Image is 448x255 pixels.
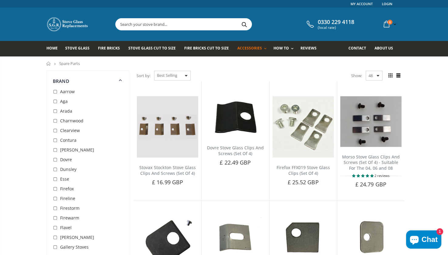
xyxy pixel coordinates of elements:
[60,157,72,162] span: Dovre
[395,72,402,79] span: List view
[65,46,90,51] span: Stove Glass
[60,118,83,124] span: Charnwood
[300,46,317,51] span: Reviews
[381,18,398,30] a: 0
[137,70,151,81] span: Sort by:
[184,46,229,51] span: Fire Bricks Cut To Size
[60,166,76,172] span: Dunsley
[318,19,354,25] span: 0330 229 4118
[60,89,75,94] span: Aarrow
[220,159,251,166] span: £ 22.49 GBP
[60,186,74,192] span: Firefox
[60,98,68,104] span: Aga
[60,147,94,153] span: [PERSON_NAME]
[205,96,266,138] img: Set of 4 Dovre glass clips with screws
[387,72,394,79] span: Grid view
[288,178,319,186] span: £ 25.52 GBP
[128,41,180,56] a: Stove Glass Cut To Size
[60,137,76,143] span: Contura
[318,25,354,30] span: (local rate)
[98,46,120,51] span: Fire Bricks
[60,195,75,201] span: Fireline
[352,173,375,178] span: 5.00 stars
[60,108,72,114] span: Arada
[237,46,262,51] span: Accessories
[46,62,51,66] a: Home
[277,165,330,176] a: Firefox FFX019 Stove Glass Clips (Set Of 4)
[404,230,443,250] inbox-online-store-chat: Shopify online store chat
[348,46,366,51] span: Contact
[116,19,320,30] input: Search your stove brand...
[60,176,69,182] span: Esse
[60,215,79,221] span: Firewarm
[340,96,402,147] img: Stove glass clips for the Morso 04, 06 and 08
[184,41,233,56] a: Fire Bricks Cut To Size
[273,41,297,56] a: How To
[207,145,264,156] a: Dovre Stove Glass Clips And Screws (Set Of 4)
[137,96,198,158] img: Set of 4 Stovax Stockton glass clips with screws
[351,71,362,80] span: Show:
[46,46,58,51] span: Home
[128,46,175,51] span: Stove Glass Cut To Size
[46,41,62,56] a: Home
[53,78,69,84] span: Brand
[65,41,94,56] a: Stove Glass
[388,20,392,25] span: 0
[60,127,80,133] span: Clearview
[60,234,94,240] span: [PERSON_NAME]
[273,46,289,51] span: How To
[237,41,270,56] a: Accessories
[300,41,321,56] a: Reviews
[342,154,400,171] a: Morso Stove Glass Clips And Screws (Set Of 4) - Suitable For The 04, 06 and 08
[375,41,398,56] a: About us
[60,225,72,230] span: Flavel
[98,41,124,56] a: Fire Bricks
[237,19,251,30] button: Search
[375,46,393,51] span: About us
[60,205,80,211] span: Firestorm
[355,181,386,188] span: £ 24.79 GBP
[305,19,354,30] a: 0330 229 4118 (local rate)
[273,96,334,158] img: Firefox FFX019 Stove Glass Clips (Set Of 4)
[59,61,80,66] span: Spare Parts
[139,165,196,176] a: Stovax Stockton Stove Glass Clips And Screws (Set Of 4)
[46,17,89,32] img: Stove Glass Replacement
[375,173,389,178] span: 2 reviews
[152,178,183,186] span: £ 16.99 GBP
[60,244,89,250] span: Gallery Stoves
[348,41,371,56] a: Contact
